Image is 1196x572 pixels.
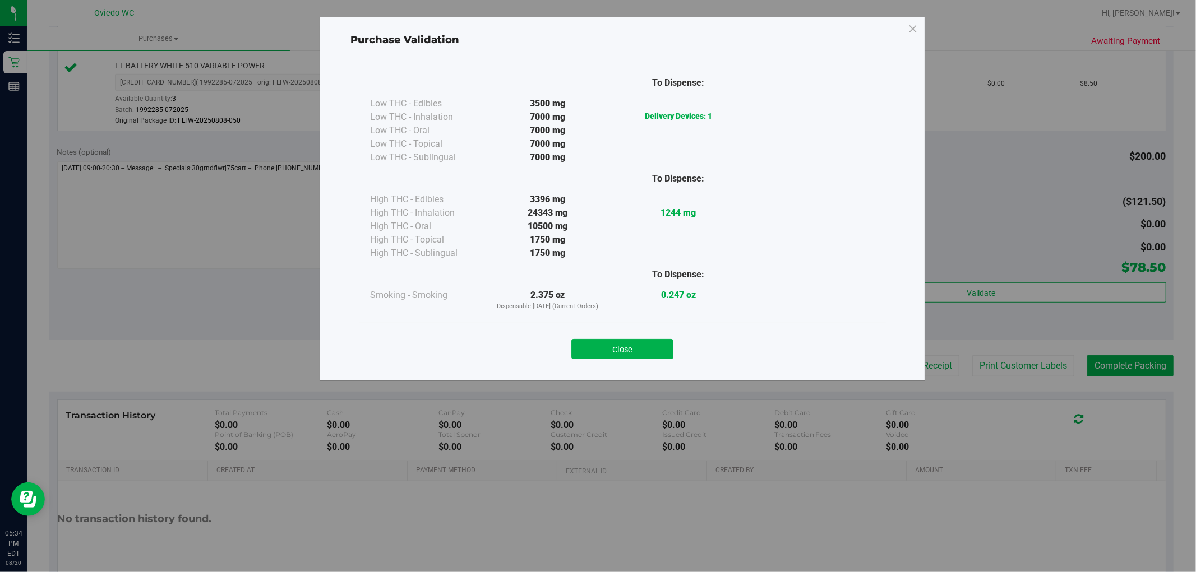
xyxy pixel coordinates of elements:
div: 1750 mg [482,233,613,247]
div: High THC - Sublingual [370,247,482,260]
div: High THC - Oral [370,220,482,233]
div: 10500 mg [482,220,613,233]
div: Low THC - Topical [370,137,482,151]
div: High THC - Inhalation [370,206,482,220]
div: Smoking - Smoking [370,289,482,302]
strong: 0.247 oz [661,290,696,300]
div: Low THC - Sublingual [370,151,482,164]
strong: 1244 mg [661,207,696,218]
p: Delivery Devices: 1 [613,110,744,122]
div: To Dispense: [613,172,744,185]
div: 7000 mg [482,110,613,124]
div: High THC - Edibles [370,193,482,206]
p: Dispensable [DATE] (Current Orders) [482,302,613,311]
div: High THC - Topical [370,233,482,247]
div: 7000 mg [482,137,613,151]
iframe: Resource center [11,482,45,516]
div: 1750 mg [482,247,613,260]
div: To Dispense: [613,76,744,90]
div: 3500 mg [482,97,613,110]
div: 7000 mg [482,151,613,164]
div: 7000 mg [482,124,613,137]
div: To Dispense: [613,268,744,281]
div: Low THC - Oral [370,124,482,137]
div: 2.375 oz [482,289,613,311]
button: Close [571,339,673,359]
div: 3396 mg [482,193,613,206]
span: Purchase Validation [350,34,459,46]
div: Low THC - Inhalation [370,110,482,124]
div: 24343 mg [482,206,613,220]
div: Low THC - Edibles [370,97,482,110]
